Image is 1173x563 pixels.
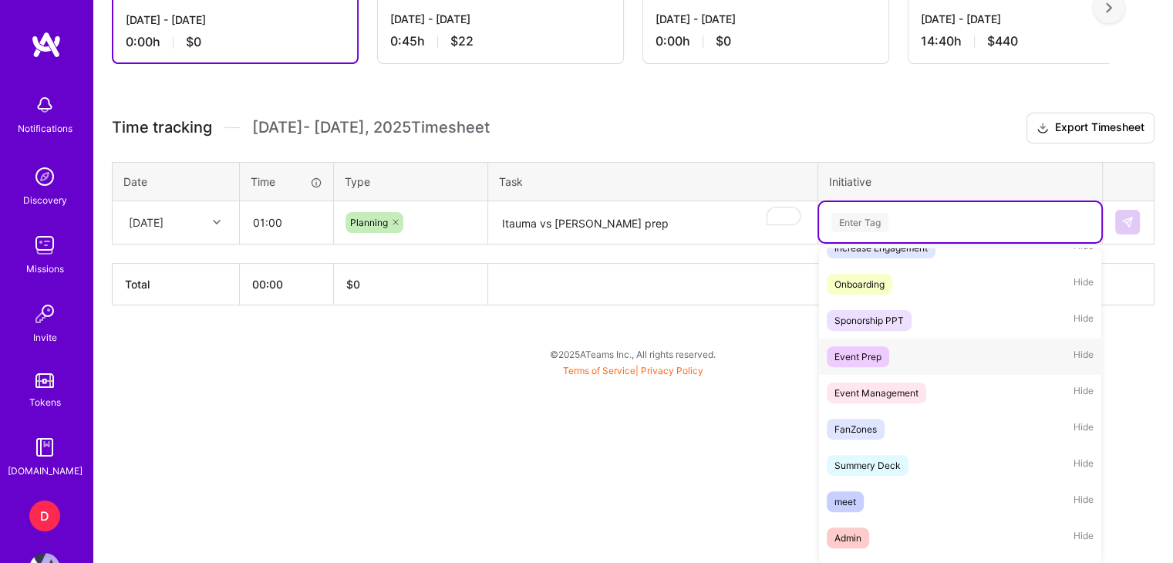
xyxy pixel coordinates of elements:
div: Enter Tag [831,211,888,234]
th: 00:00 [240,263,334,305]
div: [DOMAIN_NAME] [8,463,83,479]
span: Hide [1074,383,1094,403]
img: bell [29,89,60,120]
i: icon Download [1036,120,1049,137]
div: meet [834,494,856,510]
span: $0 [186,34,201,50]
i: icon Chevron [213,218,221,226]
th: Date [113,162,240,201]
img: right [1106,2,1112,13]
span: Hide [1074,455,1094,476]
img: discovery [29,161,60,192]
div: Sponorship PPT [834,312,904,329]
span: [DATE] - [DATE] , 2025 Timesheet [252,118,490,137]
div: Notifications [18,120,72,137]
div: Tokens [29,394,61,410]
div: 14:40 h [921,33,1141,49]
th: Total [113,263,240,305]
span: Hide [1074,238,1094,258]
a: Terms of Service [563,365,635,376]
img: logo [31,31,62,59]
div: D [29,501,60,531]
div: © 2025 ATeams Inc., All rights reserved. [93,335,1173,373]
img: Submit [1121,216,1134,228]
div: Missions [26,261,64,277]
span: | [563,365,703,376]
span: Hide [1074,310,1094,331]
div: [DATE] [129,214,163,231]
textarea: To enrich screen reader interactions, please activate Accessibility in Grammarly extension settings [490,203,816,244]
a: Privacy Policy [641,365,703,376]
div: 0:00 h [656,33,876,49]
div: Increase Engagement [834,240,928,256]
img: teamwork [29,230,60,261]
span: Time tracking [112,118,212,137]
img: Invite [29,298,60,329]
button: Export Timesheet [1026,113,1154,143]
div: [DATE] - [DATE] [921,11,1141,27]
span: Hide [1074,491,1094,512]
div: Onboarding [834,276,885,292]
span: Planning [350,217,388,228]
div: Discovery [23,192,67,208]
img: guide book [29,432,60,463]
div: FanZones [834,421,877,437]
div: Time [251,174,322,190]
img: tokens [35,373,54,388]
th: Task [488,162,818,201]
div: Summery Deck [834,457,901,474]
div: Event Prep [834,349,881,365]
span: Hide [1074,419,1094,440]
span: Hide [1074,346,1094,367]
div: [DATE] - [DATE] [656,11,876,27]
div: [DATE] - [DATE] [126,12,345,28]
span: Hide [1074,274,1094,295]
span: $440 [987,33,1018,49]
span: $ 0 [346,278,360,291]
div: Invite [33,329,57,346]
input: HH:MM [241,202,332,243]
div: Event Management [834,385,919,401]
span: $22 [450,33,474,49]
div: 0:00 h [126,34,345,50]
div: [DATE] - [DATE] [390,11,611,27]
span: Hide [1074,528,1094,548]
div: Initiative [829,174,1091,190]
th: Type [334,162,488,201]
a: D [25,501,64,531]
div: Admin [834,530,861,546]
span: $0 [716,33,731,49]
div: 0:45 h [390,33,611,49]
